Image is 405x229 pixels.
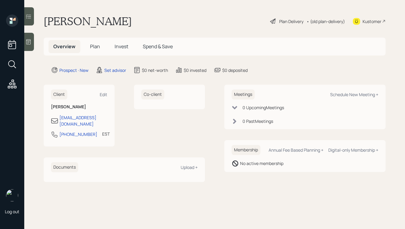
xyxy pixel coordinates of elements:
h6: Client [51,89,67,99]
div: Plan Delivery [279,18,303,25]
div: Set advisor [104,67,126,73]
div: No active membership [240,160,283,167]
div: $0 invested [184,67,206,73]
div: 0 Past Meeting s [243,118,273,124]
h1: [PERSON_NAME] [44,15,132,28]
div: $0 net-worth [142,67,168,73]
div: EST [102,131,110,137]
div: Upload + [181,164,198,170]
span: Spend & Save [143,43,173,50]
div: Edit [100,92,107,97]
div: Schedule New Meeting + [330,92,378,97]
div: [PHONE_NUMBER] [59,131,97,137]
h6: Co-client [141,89,164,99]
div: [EMAIL_ADDRESS][DOMAIN_NAME] [59,114,107,127]
div: 0 Upcoming Meeting s [243,104,284,111]
span: Invest [115,43,128,50]
span: Overview [53,43,75,50]
img: hunter_neumayer.jpg [6,189,18,201]
div: $0 deposited [222,67,248,73]
h6: Documents [51,162,78,172]
div: Digital-only Membership + [328,147,378,153]
h6: [PERSON_NAME] [51,104,107,109]
div: Kustomer [363,18,381,25]
h6: Meetings [232,89,255,99]
div: • (old plan-delivery) [306,18,345,25]
div: Log out [5,209,19,214]
h6: Membership [232,145,260,155]
div: Annual Fee Based Planning + [269,147,323,153]
div: Prospect · New [59,67,89,73]
span: Plan [90,43,100,50]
